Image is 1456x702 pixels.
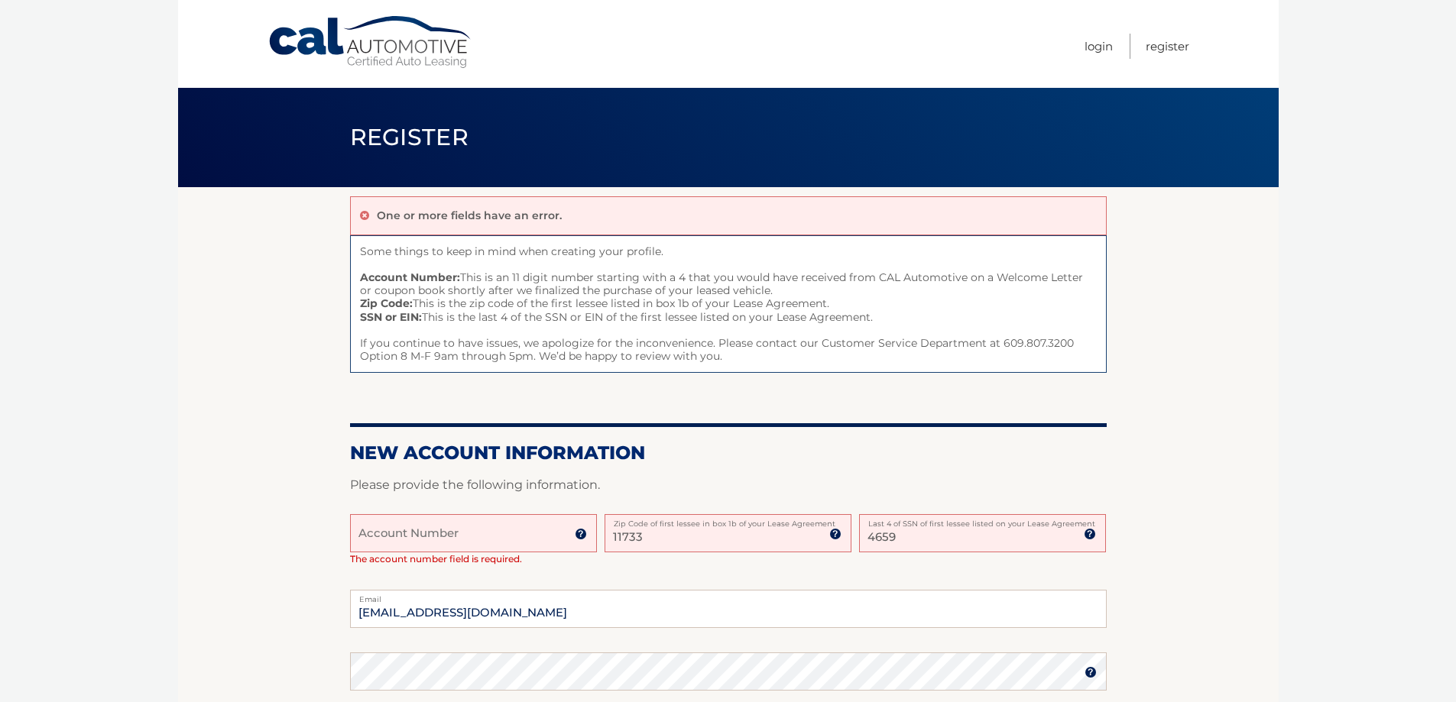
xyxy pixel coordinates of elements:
[605,514,851,526] label: Zip Code of first lessee in box 1b of your Lease Agreement
[350,235,1107,374] span: Some things to keep in mind when creating your profile. This is an 11 digit number starting with ...
[377,209,562,222] p: One or more fields have an error.
[350,553,522,565] span: The account number field is required.
[360,310,422,324] strong: SSN or EIN:
[1085,34,1113,59] a: Login
[829,528,841,540] img: tooltip.svg
[350,474,1107,496] p: Please provide the following information.
[605,514,851,552] input: Zip Code
[350,590,1107,628] input: Email
[350,590,1107,602] label: Email
[350,123,469,151] span: Register
[859,514,1106,552] input: SSN or EIN (last 4 digits only)
[859,514,1106,526] label: Last 4 of SSN of first lessee listed on your Lease Agreement
[268,15,474,70] a: Cal Automotive
[1085,666,1097,678] img: tooltip.svg
[350,442,1107,464] h2: New Account Information
[360,270,460,284] strong: Account Number:
[1084,528,1096,540] img: tooltip.svg
[575,528,587,540] img: tooltip.svg
[350,514,597,552] input: Account Number
[1146,34,1189,59] a: Register
[360,296,413,310] strong: Zip Code:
